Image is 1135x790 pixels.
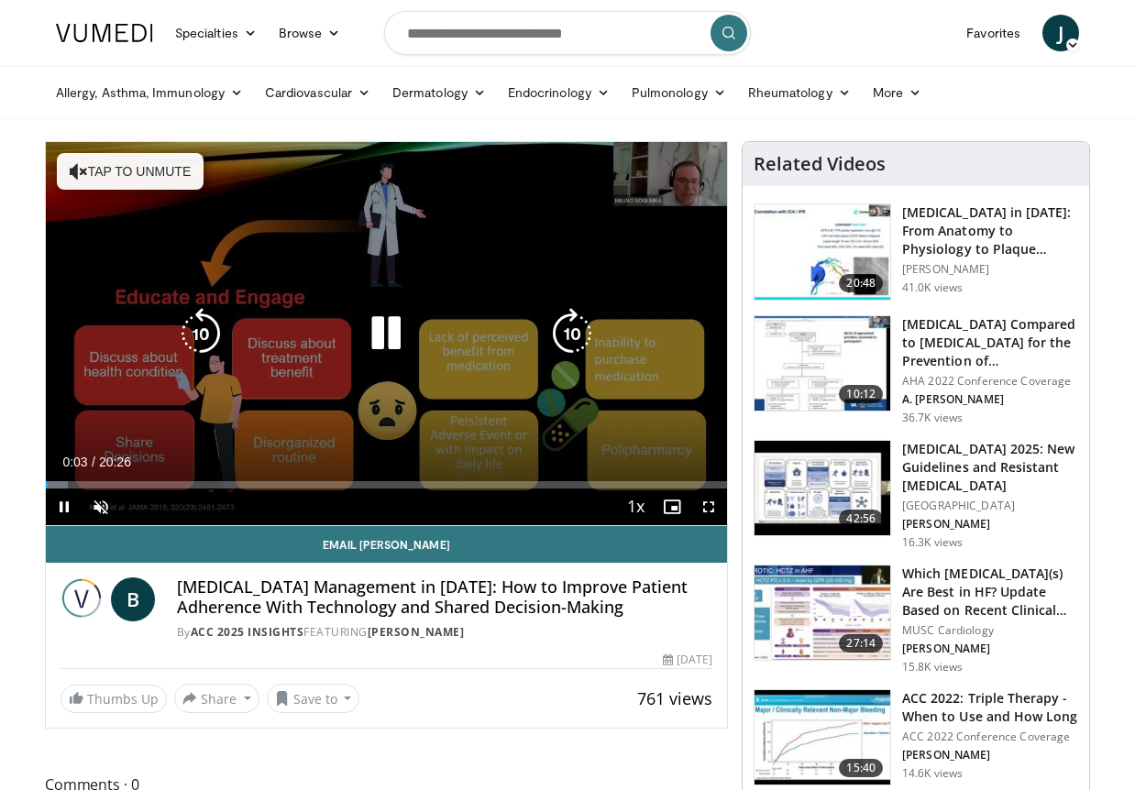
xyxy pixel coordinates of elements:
p: [PERSON_NAME] [902,748,1078,763]
button: Unmute [83,488,119,525]
span: 27:14 [839,634,883,653]
img: 7c0f9b53-1609-4588-8498-7cac8464d722.150x105_q85_crop-smart_upscale.jpg [755,316,890,411]
a: Endocrinology [497,74,621,111]
button: Save to [267,684,360,713]
a: J [1042,15,1079,51]
p: 16.3K views [902,535,963,550]
span: / [92,455,95,469]
img: ACC 2025 Insights [61,577,104,621]
a: ACC 2025 Insights [191,624,304,640]
div: By FEATURING [177,624,712,641]
p: ACC 2022 Conference Coverage [902,730,1078,744]
p: 14.6K views [902,766,963,781]
h4: [MEDICAL_DATA] Management in [DATE]: How to Improve Patient Adherence With Technology and Shared ... [177,577,712,617]
button: Share [174,684,259,713]
a: Allergy, Asthma, Immunology [45,74,254,111]
video-js: Video Player [46,142,727,526]
span: 0:03 [62,455,87,469]
a: Favorites [955,15,1031,51]
h3: ACC 2022: Triple Therapy - When to Use and How Long [902,689,1078,726]
span: 20:26 [99,455,131,469]
button: Pause [46,488,83,525]
button: Playback Rate [617,488,654,525]
a: 20:48 [MEDICAL_DATA] in [DATE]: From Anatomy to Physiology to Plaque Burden and … [PERSON_NAME] 4... [754,203,1078,301]
a: 10:12 [MEDICAL_DATA] Compared to [MEDICAL_DATA] for the Prevention of… AHA 2022 Conference Covera... [754,315,1078,425]
img: VuMedi Logo [56,24,153,42]
button: Enable picture-in-picture mode [654,488,690,525]
a: 42:56 [MEDICAL_DATA] 2025: New Guidelines and Resistant [MEDICAL_DATA] [GEOGRAPHIC_DATA] [PERSON_... [754,440,1078,550]
h3: Which [MEDICAL_DATA](s) Are Best in HF? Update Based on Recent Clinical Tr… [902,565,1078,620]
a: Pulmonology [621,74,737,111]
p: [GEOGRAPHIC_DATA] [902,499,1078,513]
a: Specialties [164,15,268,51]
span: 10:12 [839,385,883,403]
p: 41.0K views [902,280,963,295]
div: [DATE] [663,652,712,668]
p: MUSC Cardiology [902,623,1078,638]
p: AHA 2022 Conference Coverage [902,374,1078,389]
a: Thumbs Up [61,685,167,713]
img: dc76ff08-18a3-4688-bab3-3b82df187678.150x105_q85_crop-smart_upscale.jpg [755,565,890,661]
a: More [862,74,932,111]
a: 15:40 ACC 2022: Triple Therapy - When to Use and How Long ACC 2022 Conference Coverage [PERSON_NA... [754,689,1078,786]
button: Tap to unmute [57,153,204,190]
a: Browse [268,15,352,51]
p: A. [PERSON_NAME] [902,392,1078,407]
a: Rheumatology [737,74,862,111]
h3: [MEDICAL_DATA] Compared to [MEDICAL_DATA] for the Prevention of… [902,315,1078,370]
button: Fullscreen [690,488,727,525]
p: [PERSON_NAME] [902,517,1078,532]
img: 823da73b-7a00-425d-bb7f-45c8b03b10c3.150x105_q85_crop-smart_upscale.jpg [755,204,890,300]
p: [PERSON_NAME] [902,642,1078,656]
div: Progress Bar [46,481,727,488]
a: B [111,577,155,621]
img: 9cc0c993-ed59-4664-aa07-2acdd981abd5.150x105_q85_crop-smart_upscale.jpg [755,690,890,785]
span: 20:48 [839,274,883,292]
p: 15.8K views [902,660,963,675]
span: 42:56 [839,510,883,528]
a: Cardiovascular [254,74,381,111]
a: [PERSON_NAME] [368,624,465,640]
a: Dermatology [381,74,497,111]
a: Email [PERSON_NAME] [46,526,727,563]
span: 761 views [637,687,712,709]
input: Search topics, interventions [384,11,751,55]
h4: Related Videos [754,153,886,175]
h3: [MEDICAL_DATA] in [DATE]: From Anatomy to Physiology to Plaque Burden and … [902,203,1078,258]
p: 36.7K views [902,411,963,425]
h3: [MEDICAL_DATA] 2025: New Guidelines and Resistant [MEDICAL_DATA] [902,440,1078,495]
span: 15:40 [839,759,883,777]
img: 280bcb39-0f4e-42eb-9c44-b41b9262a277.150x105_q85_crop-smart_upscale.jpg [755,441,890,536]
a: 27:14 Which [MEDICAL_DATA](s) Are Best in HF? Update Based on Recent Clinical Tr… MUSC Cardiology... [754,565,1078,675]
p: [PERSON_NAME] [902,262,1078,277]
